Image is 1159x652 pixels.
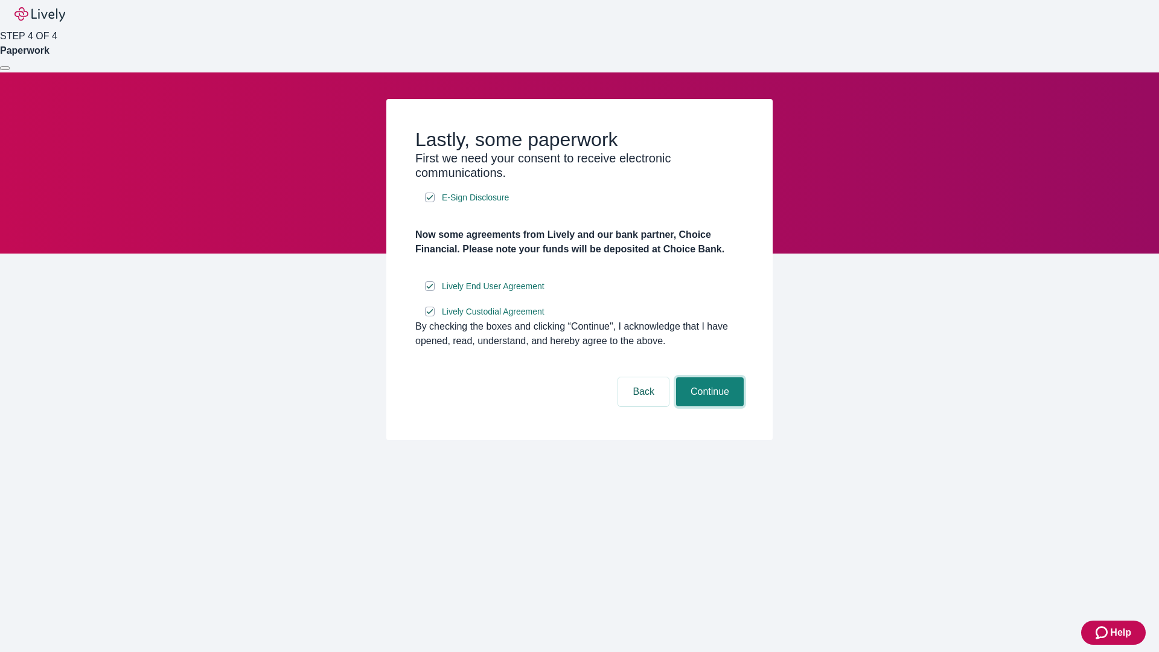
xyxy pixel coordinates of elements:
button: Zendesk support iconHelp [1081,621,1146,645]
a: e-sign disclosure document [439,304,547,319]
div: By checking the boxes and clicking “Continue", I acknowledge that I have opened, read, understand... [415,319,744,348]
h2: Lastly, some paperwork [415,128,744,151]
button: Back [618,377,669,406]
h3: First we need your consent to receive electronic communications. [415,151,744,180]
a: e-sign disclosure document [439,190,511,205]
h4: Now some agreements from Lively and our bank partner, Choice Financial. Please note your funds wi... [415,228,744,257]
span: E-Sign Disclosure [442,191,509,204]
button: Continue [676,377,744,406]
svg: Zendesk support icon [1096,625,1110,640]
img: Lively [14,7,65,22]
a: e-sign disclosure document [439,279,547,294]
span: Help [1110,625,1131,640]
span: Lively End User Agreement [442,280,544,293]
span: Lively Custodial Agreement [442,305,544,318]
